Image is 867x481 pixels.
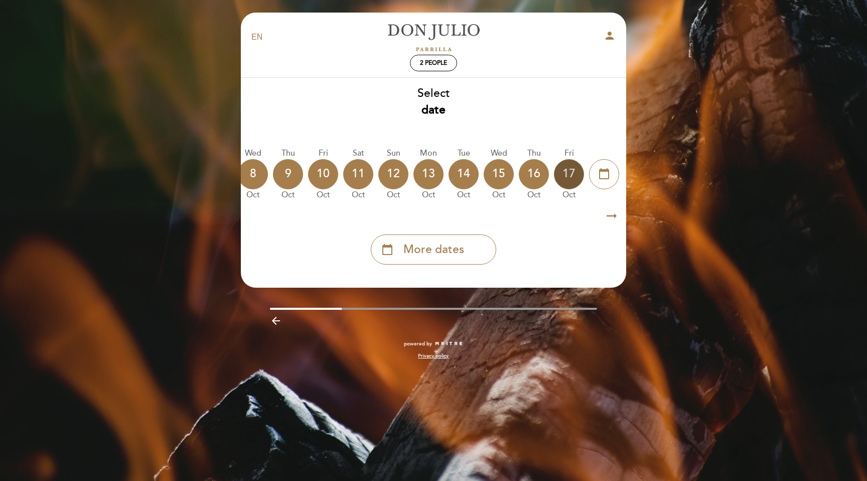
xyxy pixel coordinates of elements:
[403,242,464,258] span: More dates
[519,159,549,189] div: 16
[381,241,393,258] i: calendar_today
[604,30,616,42] i: person
[378,189,408,201] div: Oct
[420,59,447,67] span: 2 people
[519,148,549,159] div: Thu
[404,340,432,347] span: powered by
[554,148,584,159] div: Fri
[270,315,282,327] i: arrow_backward
[484,189,514,201] div: Oct
[308,189,338,201] div: Oct
[378,159,408,189] div: 12
[421,103,446,117] b: date
[238,159,268,189] div: 8
[413,159,444,189] div: 13
[449,159,479,189] div: 14
[598,165,610,182] i: calendar_today
[371,24,496,51] a: [PERSON_NAME]
[435,341,463,346] img: MEITRE
[240,85,627,118] div: Select
[343,159,373,189] div: 11
[343,148,373,159] div: Sat
[413,148,444,159] div: Mon
[238,189,268,201] div: Oct
[238,148,268,159] div: Wed
[308,148,338,159] div: Fri
[273,159,303,189] div: 9
[273,148,303,159] div: Thu
[273,189,303,201] div: Oct
[418,352,449,359] a: Privacy policy
[449,189,479,201] div: Oct
[413,189,444,201] div: Oct
[404,340,463,347] a: powered by
[308,159,338,189] div: 10
[554,159,584,189] div: 17
[378,148,408,159] div: Sun
[484,148,514,159] div: Wed
[604,30,616,45] button: person
[519,189,549,201] div: Oct
[449,148,479,159] div: Tue
[604,205,619,227] i: arrow_right_alt
[554,189,584,201] div: Oct
[484,159,514,189] div: 15
[343,189,373,201] div: Oct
